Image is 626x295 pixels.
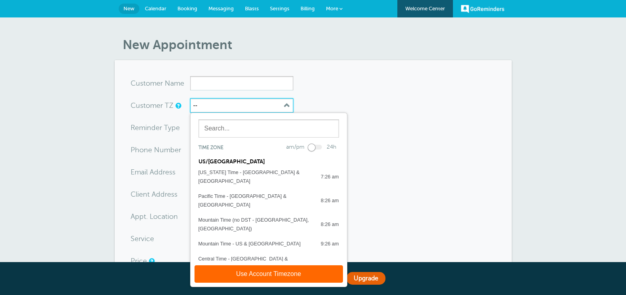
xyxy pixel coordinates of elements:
span: Cus [131,80,143,87]
div: 8:26 am [313,220,339,229]
div: Mountain Time (no DST - [GEOGRAPHIC_DATA], [GEOGRAPHIC_DATA]) [198,216,313,233]
button: Pacific Time - [GEOGRAPHIC_DATA] & [GEOGRAPHIC_DATA] 8:26 am [191,189,347,213]
span: Time zone [198,145,223,150]
button: Use Account Timezone [195,265,343,283]
h1: New Appointment [123,37,512,52]
button: Mountain Time - US & [GEOGRAPHIC_DATA] 9:26 am [191,236,347,251]
div: Pacific Time - [GEOGRAPHIC_DATA] & [GEOGRAPHIC_DATA] [198,192,313,209]
span: Billing [300,6,315,11]
button: Mountain Time (no DST - [GEOGRAPHIC_DATA], [GEOGRAPHIC_DATA]) 8:26 am [191,213,347,236]
div: 9:26 am [313,239,339,248]
span: ne Nu [144,146,164,153]
span: Blasts [245,6,259,11]
button: [US_STATE] Time - [GEOGRAPHIC_DATA] & [GEOGRAPHIC_DATA] 7:26 am [191,165,347,189]
div: [US_STATE] Time - [GEOGRAPHIC_DATA] & [GEOGRAPHIC_DATA] [198,168,313,186]
span: Ema [131,169,144,176]
span: il Add [144,169,163,176]
span: Settings [270,6,289,11]
div: mber [131,143,190,157]
input: Search... [198,119,339,138]
div: 10:26 am [310,259,339,268]
span: More [326,6,338,11]
div: Central Time - [GEOGRAPHIC_DATA] & [GEOGRAPHIC_DATA] [198,255,310,272]
a: Upgrade [347,272,385,285]
span: Calendar [145,6,166,11]
span: Pho [131,146,144,153]
div: Upgrade [DATE] to get a free month! [115,270,512,287]
label: Client Address [131,191,177,198]
div: ame [131,76,190,90]
label: Price [131,257,147,264]
label: am/pm [286,144,304,150]
span: Messaging [208,6,234,11]
button: Central Time - [GEOGRAPHIC_DATA] & [GEOGRAPHIC_DATA] 10:26 am [191,251,347,275]
a: An optional price for the appointment. If you set a price, you can include a payment link in your... [149,259,154,264]
div: 8:26 am [313,196,339,205]
label: -- [193,102,198,109]
div: ress [131,165,190,179]
label: Appt. Location [131,213,178,220]
label: Reminder Type [131,124,180,131]
button: -- [190,98,293,113]
div: Mountain Time - US & [GEOGRAPHIC_DATA] [198,239,301,248]
span: New [123,6,135,11]
span: tomer N [143,80,170,87]
a: New [119,4,139,14]
span: Booking [177,6,197,11]
div: US/[GEOGRAPHIC_DATA] [191,152,347,165]
label: Service [131,235,154,242]
label: Customer TZ [131,102,173,109]
label: 24h [327,144,336,150]
div: 7:26 am [313,172,339,181]
a: Use this if the customer is in a different timezone than you are. It sets a local timezone for th... [175,103,180,108]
